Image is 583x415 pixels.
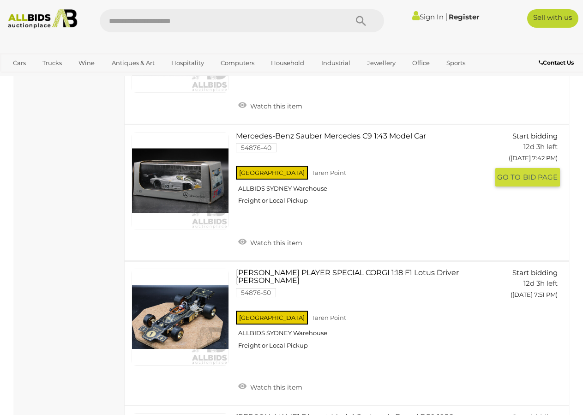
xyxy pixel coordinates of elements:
span: Watch this item [248,102,302,110]
span: Watch this item [248,383,302,391]
b: Contact Us [539,59,574,66]
a: [GEOGRAPHIC_DATA] [7,71,84,86]
a: [PERSON_NAME] PLAYER SPECIAL CORGI 1:18 F1 Lotus Driver [PERSON_NAME] 54876-50 [GEOGRAPHIC_DATA] ... [243,269,488,356]
img: Allbids.com.au [4,9,81,29]
a: Watch this item [236,98,305,112]
a: Contact Us [539,58,576,68]
a: Antiques & Art [106,55,161,71]
a: Industrial [315,55,356,71]
a: Watch this item [236,235,305,249]
a: Jewellery [361,55,402,71]
a: Wine [72,55,101,71]
button: Search [338,9,384,32]
a: Trucks [36,55,68,71]
a: Start bidding 12d 3h left ([DATE] 7:42 PM) GO TOBID PAGE [502,132,560,187]
button: GO TOBID PAGE [495,168,560,186]
a: Office [406,55,436,71]
a: Mercedes-Benz Sauber Mercedes C9 1:43 Model Car 54876-40 [GEOGRAPHIC_DATA] Taren Point ALLBIDS SY... [243,132,488,212]
span: Start bidding [512,132,558,140]
span: GO TO [497,173,523,182]
a: Household [265,55,310,71]
a: Sign In [412,12,444,21]
a: Hospitality [165,55,210,71]
a: Sell with us [527,9,578,28]
a: Watch this item [236,379,305,393]
a: Sports [440,55,471,71]
a: Register [449,12,479,21]
span: Start bidding [512,268,558,277]
a: Cars [7,55,32,71]
a: Start bidding 12d 3h left ([DATE] 7:51 PM) [502,269,560,304]
a: Computers [215,55,260,71]
span: Watch this item [248,239,302,247]
span: | [445,12,447,22]
span: BID PAGE [523,173,558,182]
